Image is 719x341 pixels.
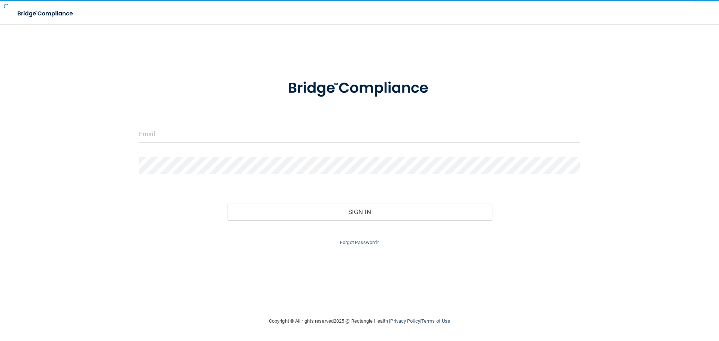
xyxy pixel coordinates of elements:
input: Email [139,126,580,143]
a: Privacy Policy [390,318,420,324]
a: Terms of Use [421,318,450,324]
button: Sign In [227,204,492,220]
a: Forgot Password? [340,240,379,245]
div: Copyright © All rights reserved 2025 @ Rectangle Health | | [223,309,496,333]
img: bridge_compliance_login_screen.278c3ca4.svg [272,69,447,108]
img: bridge_compliance_login_screen.278c3ca4.svg [11,6,80,21]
